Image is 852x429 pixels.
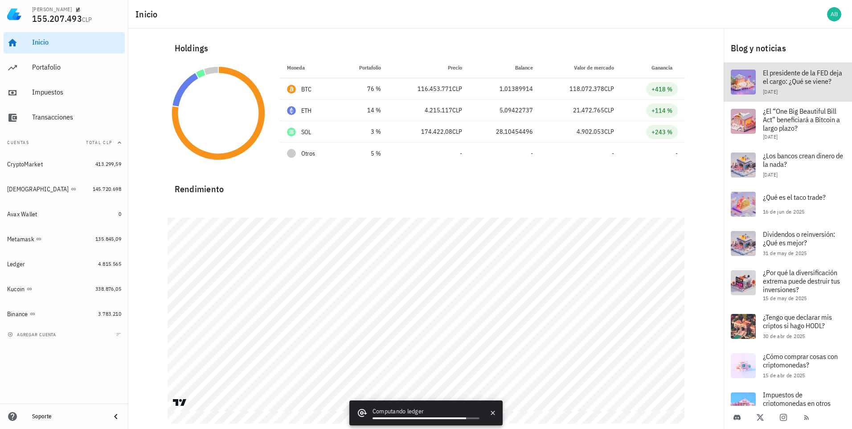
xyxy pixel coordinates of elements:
[32,63,121,71] div: Portafolio
[4,132,125,153] button: CuentasTotal CLP
[32,88,121,96] div: Impuestos
[421,128,452,136] span: 174.422,08
[7,260,25,268] div: Ledger
[4,278,125,300] a: Kucoin 338.876,05
[763,333,805,339] span: 30 de abr de 2025
[119,210,121,217] span: 0
[4,203,125,225] a: Avax Wallet 0
[476,84,533,94] div: 1,01389914
[4,107,125,128] a: Transacciones
[763,133,778,140] span: [DATE]
[345,149,381,158] div: 5 %
[763,295,807,301] span: 15 de may de 2025
[724,145,852,185] a: ¿Los bancos crean dinero de la nada? [DATE]
[724,346,852,385] a: ¿Cómo comprar cosas con criptomonedas? 15 de abr de 2025
[724,385,852,429] a: Impuestos de criptomonedas en otros países
[7,310,28,318] div: Binance
[32,6,72,13] div: [PERSON_NAME]
[612,149,614,157] span: -
[651,85,672,94] div: +418 %
[724,62,852,102] a: El presidente de la FED deja el cargo: ¿Qué se viene? [DATE]
[4,32,125,54] a: Inicio
[98,260,121,267] span: 4.815.565
[287,128,296,136] div: SOL-icon
[418,85,452,93] span: 116.453.771
[7,235,34,243] div: Metamask
[7,285,25,293] div: Kucoin
[4,82,125,103] a: Impuestos
[763,171,778,178] span: [DATE]
[345,84,381,94] div: 76 %
[452,128,462,136] span: CLP
[7,210,37,218] div: Avax Wallet
[32,12,82,25] span: 155.207.493
[135,7,161,21] h1: Inicio
[93,186,121,192] span: 145.720.698
[604,128,614,136] span: CLP
[280,57,338,78] th: Moneda
[724,102,852,145] a: ¿El “One Big Beautiful Bill Act” beneficiará a Bitcoin a largo plazo? [DATE]
[476,127,533,136] div: 28,10454496
[763,208,805,215] span: 16 de jun de 2025
[763,352,838,369] span: ¿Cómo comprar cosas con criptomonedas?
[7,186,69,193] div: [DEMOGRAPHIC_DATA]
[301,149,315,158] span: Otros
[569,85,604,93] span: 118.072.378
[5,330,60,339] button: agregar cuenta
[95,235,121,242] span: 135.845,09
[4,303,125,325] a: Binance 3.783.210
[32,413,103,420] div: Soporte
[301,128,311,136] div: SOL
[32,113,121,121] div: Transacciones
[724,307,852,346] a: ¿Tengo que declarar mis criptos si hago HODL? 30 de abr de 2025
[4,57,125,78] a: Portafolio
[763,313,832,330] span: ¿Tengo que declarar mis criptos si hago HODL?
[168,34,685,62] div: Holdings
[827,7,841,21] div: avatar
[7,161,43,168] div: CryptoMarket
[604,85,614,93] span: CLP
[345,127,381,136] div: 3 %
[32,38,121,46] div: Inicio
[763,268,840,294] span: ¿Por qué la diversificación extrema puede destruir tus inversiones?
[763,372,805,379] span: 15 de abr de 2025
[531,149,533,157] span: -
[763,390,831,416] span: Impuestos de criptomonedas en otros países
[651,106,672,115] div: +114 %
[452,85,462,93] span: CLP
[4,153,125,175] a: CryptoMarket 413.299,59
[763,88,778,95] span: [DATE]
[724,34,852,62] div: Blog y noticias
[651,128,672,136] div: +243 %
[86,140,112,145] span: Total CLP
[95,285,121,292] span: 338.876,05
[452,106,462,114] span: CLP
[763,151,843,169] span: ¿Los bancos crean dinero de la nada?
[168,175,685,196] div: Rendimiento
[469,57,540,78] th: Balance
[763,250,807,256] span: 31 de may de 2025
[287,85,296,94] div: BTC-icon
[573,106,604,114] span: 21.472.765
[763,230,835,247] span: Dividendos o reinversión: ¿Qué es mejor?
[82,16,92,24] span: CLP
[98,310,121,317] span: 3.783.210
[9,332,56,338] span: agregar cuenta
[338,57,388,78] th: Portafolio
[651,64,678,71] span: Ganancia
[604,106,614,114] span: CLP
[540,57,621,78] th: Valor de mercado
[7,7,21,21] img: LedgiFi
[724,263,852,307] a: ¿Por qué la diversificación extrema puede destruir tus inversiones? 15 de may de 2025
[301,106,312,115] div: ETH
[301,85,312,94] div: BTC
[460,149,462,157] span: -
[388,57,469,78] th: Precio
[287,106,296,115] div: ETH-icon
[4,228,125,250] a: Metamask 135.845,09
[4,253,125,275] a: Ledger 4.815.565
[373,407,479,417] div: Computando ledger
[724,224,852,263] a: Dividendos o reinversión: ¿Qué es mejor? 31 de may de 2025
[4,178,125,200] a: [DEMOGRAPHIC_DATA] 145.720.698
[763,68,842,86] span: El presidente de la FED deja el cargo: ¿Qué se viene?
